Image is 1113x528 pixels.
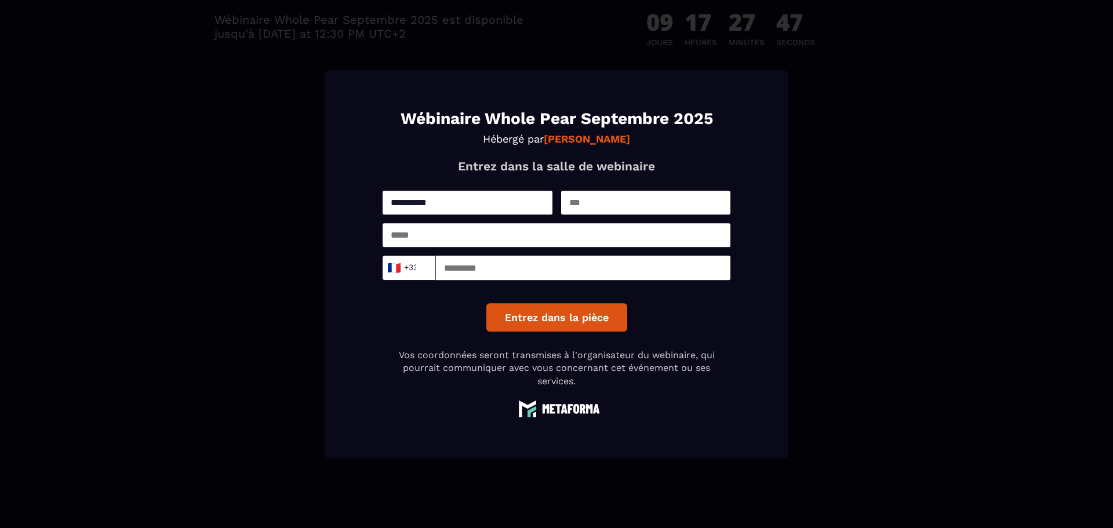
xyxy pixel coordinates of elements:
[383,133,730,145] p: Hébergé par
[390,260,414,276] span: +33
[513,399,600,417] img: logo
[387,260,401,276] span: 🇫🇷
[544,133,630,145] strong: [PERSON_NAME]
[417,259,425,276] input: Search for option
[383,256,436,280] div: Search for option
[383,349,730,388] p: Vos coordonnées seront transmises à l'organisateur du webinaire, qui pourrait communiquer avec vo...
[486,303,627,332] button: Entrez dans la pièce
[383,159,730,173] p: Entrez dans la salle de webinaire
[383,111,730,127] h1: Wébinaire Whole Pear Septembre 2025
